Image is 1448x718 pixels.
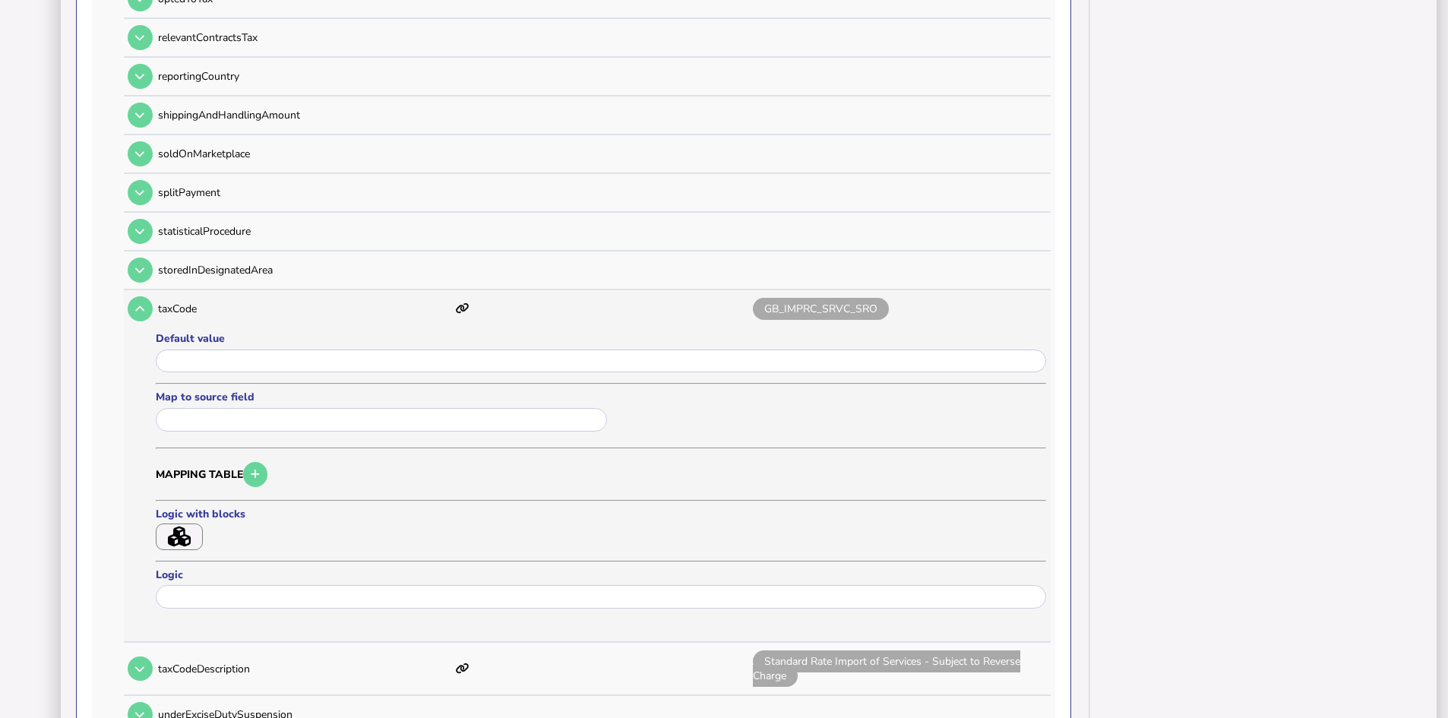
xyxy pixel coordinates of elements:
i: This item has mappings defined [456,303,469,314]
p: taxCode [158,302,451,316]
i: This item has mappings defined [456,663,469,674]
h3: Mapping table [156,460,1046,489]
span: GB_IMPRC_SRVC_SRO [753,298,889,320]
span: Standard Rate Import of Services - Subject to Reverse Charge [753,650,1020,687]
button: Open [128,103,153,128]
button: Open [128,219,153,244]
p: storedInDesignatedArea [158,263,451,277]
button: Open [128,258,153,283]
label: Logic [156,568,1046,582]
p: statisticalProcedure [158,224,451,239]
label: Default value [156,331,1046,346]
button: Open [128,180,153,205]
p: splitPayment [158,185,451,200]
button: Open [128,296,153,321]
p: taxCodeDescription [158,662,451,676]
button: Open [128,656,153,682]
button: Open [128,141,153,166]
label: Map to source field [156,390,612,404]
button: Open [128,64,153,89]
p: reportingCountry [158,69,451,84]
p: shippingAndHandlingAmount [158,108,451,122]
button: Open [128,25,153,50]
p: relevantContractsTax [158,30,451,45]
label: Logic with blocks [156,507,285,521]
p: soldOnMarketplace [158,147,451,161]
